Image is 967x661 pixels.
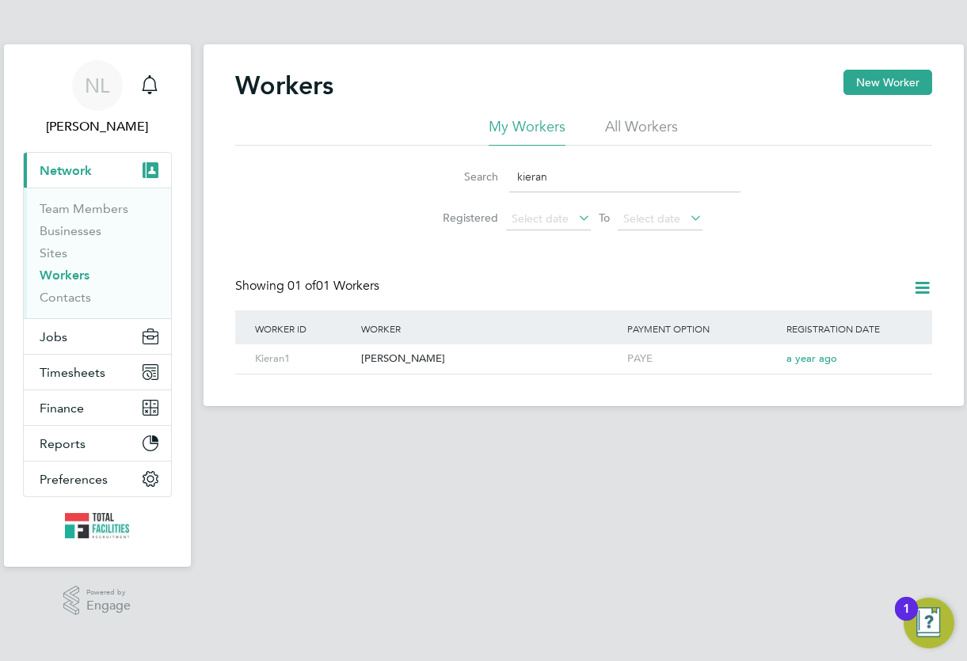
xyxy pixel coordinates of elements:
[357,310,623,347] div: Worker
[786,351,837,365] span: a year ago
[24,355,171,389] button: Timesheets
[40,329,67,344] span: Jobs
[509,161,740,192] input: Name, email or phone number
[40,436,86,451] span: Reports
[24,390,171,425] button: Finance
[235,70,333,101] h2: Workers
[65,513,130,538] img: tfrecruitment-logo-retina.png
[23,60,172,136] a: NL[PERSON_NAME]
[86,586,131,599] span: Powered by
[605,117,678,146] li: All Workers
[594,207,615,228] span: To
[623,211,680,226] span: Select date
[287,278,379,294] span: 01 Workers
[4,44,191,567] nav: Main navigation
[287,278,316,294] span: 01 of
[24,153,171,188] button: Network
[40,401,84,416] span: Finance
[357,344,623,374] div: [PERSON_NAME]
[40,245,67,260] a: Sites
[235,278,383,294] div: Showing
[903,609,910,629] div: 1
[40,201,128,216] a: Team Members
[427,211,498,225] label: Registered
[40,163,92,178] span: Network
[40,290,91,305] a: Contacts
[843,70,932,95] button: New Worker
[512,211,569,226] span: Select date
[427,169,498,184] label: Search
[86,599,131,613] span: Engage
[251,344,916,357] a: Kieran1[PERSON_NAME]PAYEa year ago
[904,598,954,648] button: Open Resource Center, 1 new notification
[24,426,171,461] button: Reports
[40,223,101,238] a: Businesses
[24,319,171,354] button: Jobs
[85,75,109,96] span: NL
[489,117,565,146] li: My Workers
[40,365,105,380] span: Timesheets
[251,344,357,374] div: Kieran1
[623,344,783,374] div: PAYE
[782,310,916,347] div: Registration Date
[251,310,357,347] div: Worker ID
[63,586,131,616] a: Powered byEngage
[24,462,171,496] button: Preferences
[40,268,89,283] a: Workers
[24,188,171,318] div: Network
[23,117,172,136] span: Nicola Lawrence
[23,513,172,538] a: Go to home page
[623,310,783,347] div: Payment Option
[40,472,108,487] span: Preferences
